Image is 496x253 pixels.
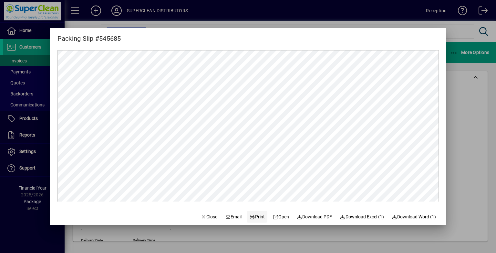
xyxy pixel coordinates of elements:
span: Download PDF [297,214,332,220]
h2: Packing Slip #545685 [50,28,129,44]
button: Print [247,211,267,223]
button: Download Word (1) [389,211,439,223]
a: Download PDF [294,211,335,223]
button: Close [198,211,220,223]
span: Email [225,214,242,220]
button: Email [222,211,244,223]
a: Open [270,211,292,223]
button: Download Excel (1) [337,211,387,223]
span: Close [201,214,217,220]
span: Download Excel (1) [340,214,384,220]
span: Download Word (1) [392,214,436,220]
span: Print [250,214,265,220]
span: Open [273,214,289,220]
